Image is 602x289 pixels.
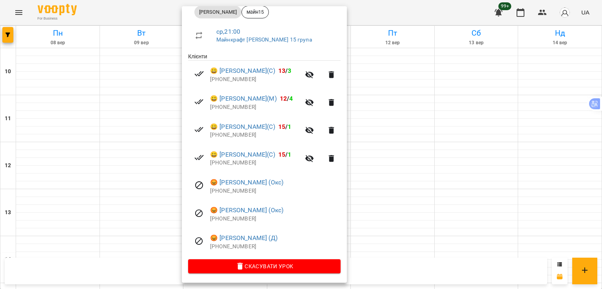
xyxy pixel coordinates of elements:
[288,123,291,130] span: 1
[216,28,240,35] a: ср , 21:00
[280,95,293,102] b: /
[278,151,292,158] b: /
[278,123,285,130] span: 15
[278,67,292,74] b: /
[278,151,285,158] span: 15
[194,262,334,271] span: Скасувати Урок
[194,153,204,162] svg: Візит сплачено
[188,259,341,273] button: Скасувати Урок
[194,125,204,134] svg: Візит сплачено
[210,76,300,83] p: [PHONE_NUMBER]
[210,159,300,167] p: [PHONE_NUMBER]
[210,187,341,195] p: [PHONE_NUMBER]
[210,103,300,111] p: [PHONE_NUMBER]
[194,97,204,107] svg: Візит сплачено
[194,69,204,78] svg: Візит сплачено
[288,67,291,74] span: 3
[241,6,269,18] div: майн15
[210,94,277,103] a: 😀 [PERSON_NAME](М)
[242,9,268,16] span: майн15
[278,67,285,74] span: 13
[210,215,341,223] p: [PHONE_NUMBER]
[289,95,293,102] span: 4
[288,151,291,158] span: 1
[210,66,275,76] a: 😀 [PERSON_NAME](С)
[194,181,204,190] svg: Візит скасовано
[194,237,204,246] svg: Візит скасовано
[188,52,341,259] ul: Клієнти
[210,233,277,243] a: 😡 [PERSON_NAME] (Д)
[210,206,283,215] a: 😡 [PERSON_NAME] (Окс)
[194,209,204,218] svg: Візит скасовано
[194,9,241,16] span: [PERSON_NAME]
[210,243,341,251] p: [PHONE_NUMBER]
[210,122,275,132] a: 😀 [PERSON_NAME](С)
[210,150,275,159] a: 😀 [PERSON_NAME](С)
[280,95,287,102] span: 12
[278,123,292,130] b: /
[216,36,312,43] a: Майнкрафт [PERSON_NAME] 15 група
[210,178,283,187] a: 😡 [PERSON_NAME] (Окс)
[210,131,300,139] p: [PHONE_NUMBER]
